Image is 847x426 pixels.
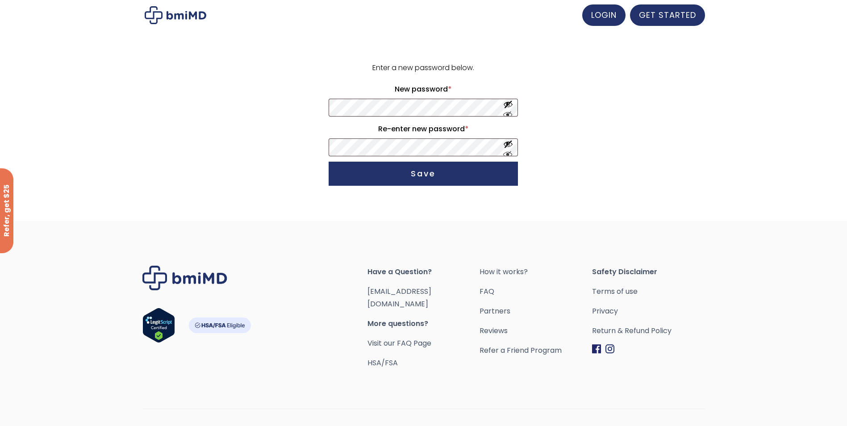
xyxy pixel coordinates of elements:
[582,4,626,26] a: LOGIN
[591,9,617,21] span: LOGIN
[188,317,251,333] img: HSA-FSA
[480,305,592,317] a: Partners
[329,122,518,136] label: Re-enter new password
[367,266,480,278] span: Have a Question?
[639,9,696,21] span: GET STARTED
[605,344,614,354] img: Instagram
[592,266,705,278] span: Safety Disclaimer
[592,325,705,337] a: Return & Refund Policy
[142,266,227,290] img: Brand Logo
[503,139,513,156] button: Show password
[142,308,175,343] img: Verify Approval for www.bmimd.com
[592,305,705,317] a: Privacy
[503,100,513,116] button: Show password
[329,162,518,186] button: Save
[592,285,705,298] a: Terms of use
[592,344,601,354] img: Facebook
[367,358,398,368] a: HSA/FSA
[630,4,705,26] a: GET STARTED
[142,308,175,347] a: Verify LegitScript Approval for www.bmimd.com
[329,82,518,96] label: New password
[367,338,431,348] a: Visit our FAQ Page
[480,285,592,298] a: FAQ
[367,286,431,309] a: [EMAIL_ADDRESS][DOMAIN_NAME]
[145,6,206,24] img: My account
[480,325,592,337] a: Reviews
[480,266,592,278] a: How it works?
[480,344,592,357] a: Refer a Friend Program
[367,317,480,330] span: More questions?
[327,62,519,74] p: Enter a new password below.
